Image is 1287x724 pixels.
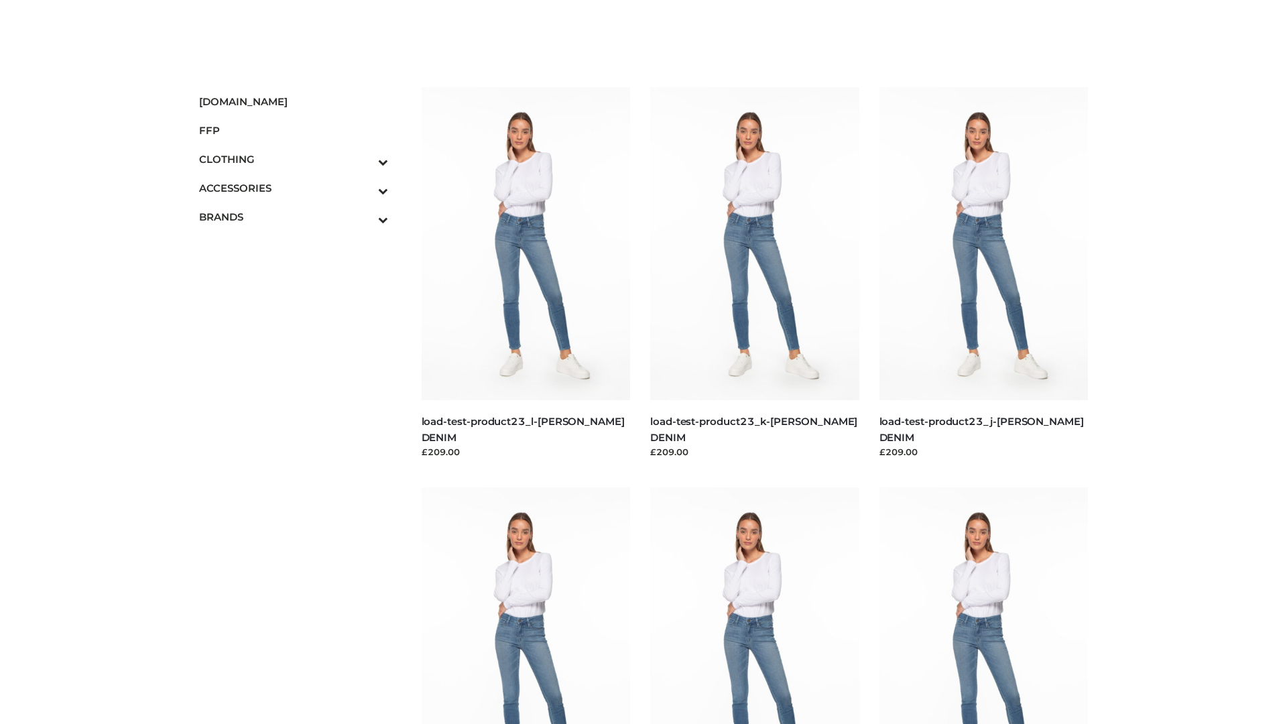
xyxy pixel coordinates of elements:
[341,202,388,231] button: Toggle Submenu
[199,180,388,196] span: ACCESSORIES
[199,202,388,231] a: BRANDSToggle Submenu
[650,415,857,443] a: load-test-product23_k-[PERSON_NAME] DENIM
[199,87,388,116] a: [DOMAIN_NAME]
[341,145,388,174] button: Toggle Submenu
[199,152,388,167] span: CLOTHING
[879,445,1089,459] div: £209.00
[650,445,859,459] div: £209.00
[199,174,388,202] a: ACCESSORIESToggle Submenu
[199,116,388,145] a: FFP
[341,174,388,202] button: Toggle Submenu
[199,123,388,138] span: FFP
[422,445,631,459] div: £209.00
[879,415,1084,443] a: load-test-product23_j-[PERSON_NAME] DENIM
[199,145,388,174] a: CLOTHINGToggle Submenu
[422,415,625,443] a: load-test-product23_l-[PERSON_NAME] DENIM
[199,209,388,225] span: BRANDS
[199,94,388,109] span: [DOMAIN_NAME]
